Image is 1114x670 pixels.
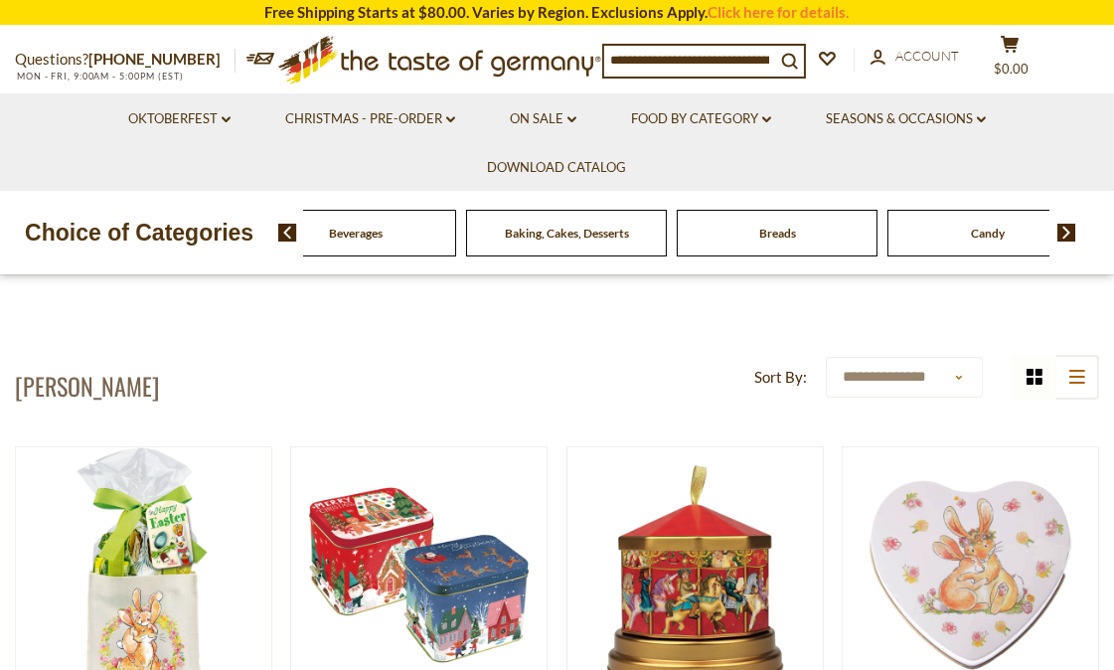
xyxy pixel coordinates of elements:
span: $0.00 [995,61,1030,77]
a: Baking, Cakes, Desserts [505,226,629,241]
img: next arrow [1057,224,1076,242]
a: Breads [759,226,796,241]
label: Sort By: [754,365,807,390]
p: Questions? [15,47,236,73]
a: Beverages [329,226,383,241]
a: Click here for details. [709,3,850,21]
img: previous arrow [278,224,297,242]
a: Christmas - PRE-ORDER [285,108,455,130]
h1: [PERSON_NAME] [15,371,159,401]
button: $0.00 [980,35,1039,84]
a: On Sale [510,108,576,130]
a: Account [871,46,959,68]
span: MON - FRI, 9:00AM - 5:00PM (EST) [15,71,184,82]
a: [PHONE_NUMBER] [88,50,221,68]
a: Food By Category [631,108,771,130]
a: Download Catalog [487,157,626,179]
a: Candy [971,226,1005,241]
a: Seasons & Occasions [826,108,986,130]
span: Account [895,48,959,64]
a: Oktoberfest [128,108,231,130]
